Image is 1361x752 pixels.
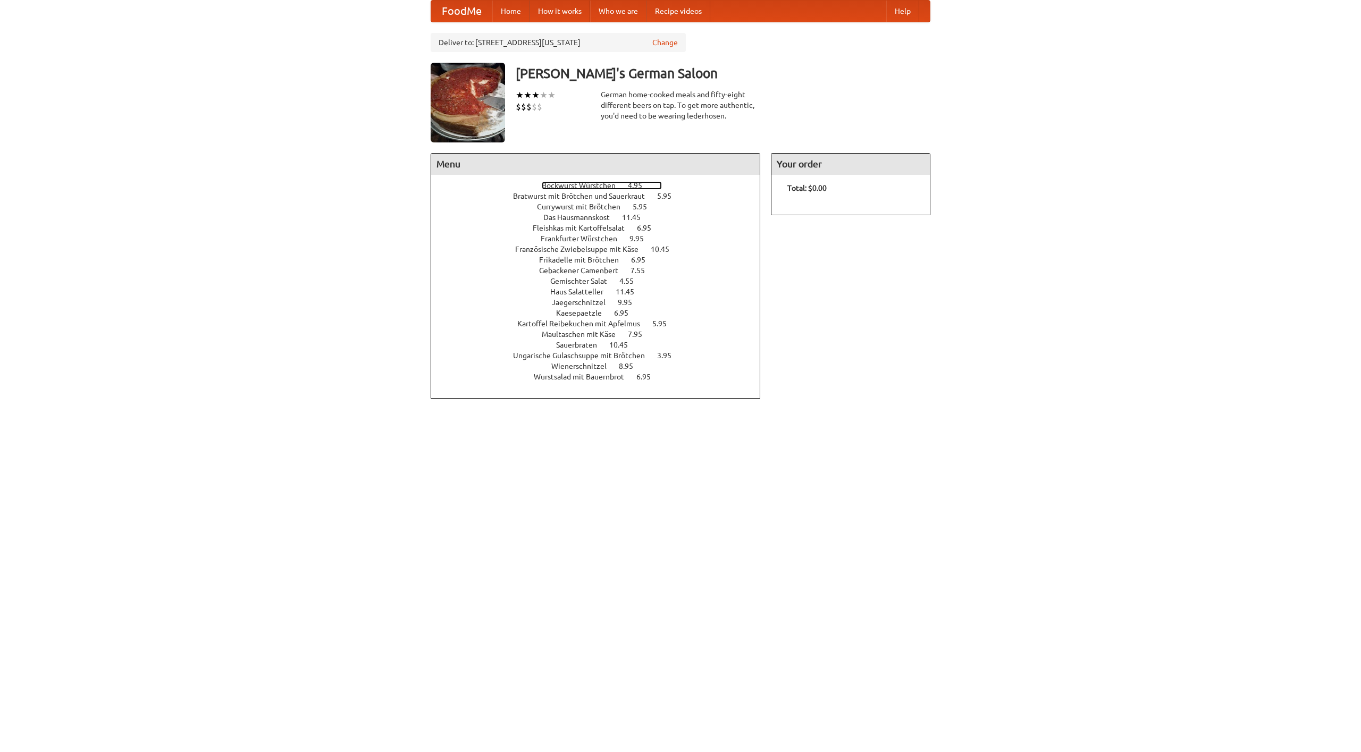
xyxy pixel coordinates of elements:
[534,373,635,381] span: Wurstsalad mit Bauernbrot
[551,362,653,370] a: Wienerschnitzel 8.95
[556,309,612,317] span: Kaesepaetzle
[539,266,665,275] a: Gebackener Camenbert 7.55
[652,37,678,48] a: Change
[651,245,680,254] span: 10.45
[534,373,670,381] a: Wurstsalad mit Bauernbrot 6.95
[530,1,590,22] a: How it works
[618,298,643,307] span: 9.95
[552,298,652,307] a: Jaegerschnitzel 9.95
[636,373,661,381] span: 6.95
[533,224,671,232] a: Fleishkas mit Kartoffelsalat 6.95
[622,213,651,222] span: 11.45
[515,245,649,254] span: Französische Zwiebelsuppe mit Käse
[543,213,620,222] span: Das Hausmannskost
[513,351,691,360] a: Ungarische Gulaschsuppe mit Brötchen 3.95
[771,154,930,175] h4: Your order
[537,202,667,211] a: Currywurst mit Brötchen 5.95
[609,341,639,349] span: 10.45
[542,181,662,190] a: Bockwurst Würstchen 4.95
[886,1,919,22] a: Help
[633,202,658,211] span: 5.95
[631,266,656,275] span: 7.55
[543,213,660,222] a: Das Hausmannskost 11.45
[787,184,827,192] b: Total: $0.00
[431,33,686,52] div: Deliver to: [STREET_ADDRESS][US_STATE]
[619,362,644,370] span: 8.95
[431,63,505,142] img: angular.jpg
[652,319,677,328] span: 5.95
[532,89,540,101] li: ★
[521,101,526,113] li: $
[513,192,656,200] span: Bratwurst mit Brötchen und Sauerkraut
[657,192,682,200] span: 5.95
[517,319,686,328] a: Kartoffel Reibekuchen mit Apfelmus 5.95
[552,298,616,307] span: Jaegerschnitzel
[550,288,614,296] span: Haus Salatteller
[539,256,665,264] a: Frikadelle mit Brötchen 6.95
[542,330,626,339] span: Maultaschen mit Käse
[628,181,653,190] span: 4.95
[539,266,629,275] span: Gebackener Camenbert
[556,341,608,349] span: Sauerbraten
[550,288,654,296] a: Haus Salatteller 11.45
[542,330,662,339] a: Maultaschen mit Käse 7.95
[516,63,930,84] h3: [PERSON_NAME]'s German Saloon
[513,192,691,200] a: Bratwurst mit Brötchen und Sauerkraut 5.95
[532,101,537,113] li: $
[616,288,645,296] span: 11.45
[614,309,639,317] span: 6.95
[548,89,556,101] li: ★
[657,351,682,360] span: 3.95
[492,1,530,22] a: Home
[550,277,653,285] a: Gemischter Salat 4.55
[637,224,662,232] span: 6.95
[619,277,644,285] span: 4.55
[516,101,521,113] li: $
[556,341,648,349] a: Sauerbraten 10.45
[526,101,532,113] li: $
[551,362,617,370] span: Wienerschnitzel
[556,309,648,317] a: Kaesepaetzle 6.95
[541,234,628,243] span: Frankfurter Würstchen
[631,256,656,264] span: 6.95
[516,89,524,101] li: ★
[590,1,646,22] a: Who we are
[629,234,654,243] span: 9.95
[601,89,760,121] div: German home-cooked meals and fifty-eight different beers on tap. To get more authentic, you'd nee...
[542,181,626,190] span: Bockwurst Würstchen
[540,89,548,101] li: ★
[539,256,629,264] span: Frikadelle mit Brötchen
[537,101,542,113] li: $
[628,330,653,339] span: 7.95
[541,234,663,243] a: Frankfurter Würstchen 9.95
[517,319,651,328] span: Kartoffel Reibekuchen mit Apfelmus
[533,224,635,232] span: Fleishkas mit Kartoffelsalat
[431,154,760,175] h4: Menu
[550,277,618,285] span: Gemischter Salat
[515,245,689,254] a: Französische Zwiebelsuppe mit Käse 10.45
[524,89,532,101] li: ★
[537,202,631,211] span: Currywurst mit Brötchen
[646,1,710,22] a: Recipe videos
[431,1,492,22] a: FoodMe
[513,351,656,360] span: Ungarische Gulaschsuppe mit Brötchen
